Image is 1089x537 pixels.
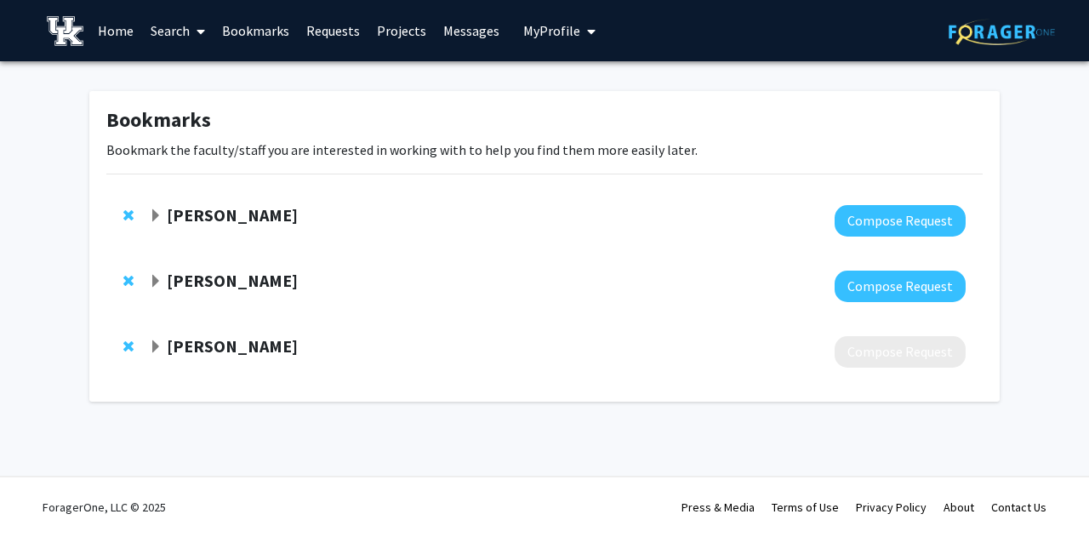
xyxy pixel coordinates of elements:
span: My Profile [523,22,580,39]
strong: [PERSON_NAME] [167,270,298,291]
span: Expand Jeffrey Cain Bookmark [149,340,162,354]
button: Compose Request to Bjoern Bauer [835,271,966,302]
a: Press & Media [681,500,755,515]
span: Remove Bjoern Bauer from bookmarks [123,274,134,288]
h1: Bookmarks [106,108,983,133]
a: Search [142,1,214,60]
iframe: Chat [13,460,72,524]
a: Contact Us [991,500,1046,515]
a: Privacy Policy [856,500,927,515]
img: ForagerOne Logo [949,19,1055,45]
a: Home [89,1,142,60]
span: Remove Anika Hartz from bookmarks [123,209,134,222]
a: Requests [298,1,368,60]
a: About [944,500,974,515]
a: Messages [435,1,508,60]
p: Bookmark the faculty/staff you are interested in working with to help you find them more easily l... [106,140,983,160]
strong: [PERSON_NAME] [167,204,298,226]
div: ForagerOne, LLC © 2025 [43,477,166,537]
button: Compose Request to Anika Hartz [835,205,966,237]
a: Projects [368,1,435,60]
a: Terms of Use [772,500,839,515]
a: Bookmarks [214,1,298,60]
button: Compose Request to Jeffrey Cain [835,336,966,368]
span: Expand Anika Hartz Bookmark [149,209,162,223]
img: University of Kentucky Logo [47,16,83,46]
span: Remove Jeffrey Cain from bookmarks [123,340,134,353]
span: Expand Bjoern Bauer Bookmark [149,275,162,288]
strong: [PERSON_NAME] [167,335,298,357]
